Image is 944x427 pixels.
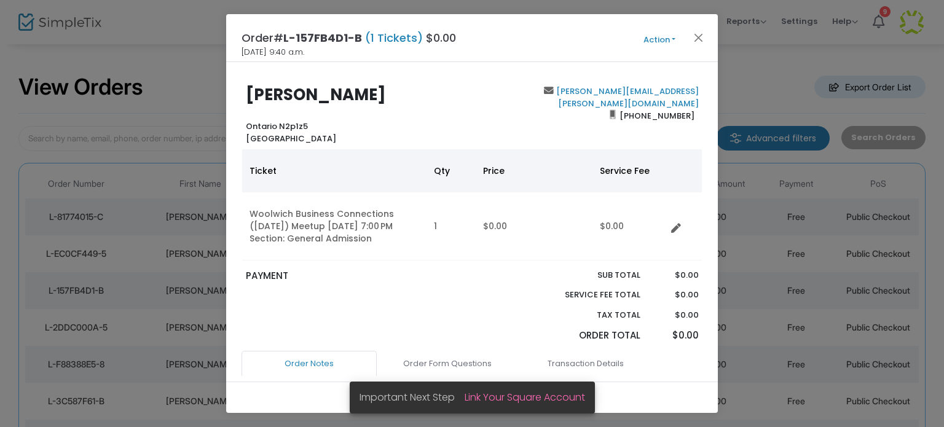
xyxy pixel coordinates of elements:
[652,329,698,343] p: $0.00
[536,289,640,301] p: Service Fee Total
[242,351,377,377] a: Order Notes
[283,30,362,45] span: L-157FB4D1-B
[652,269,698,281] p: $0.00
[592,192,666,261] td: $0.00
[246,84,386,106] b: [PERSON_NAME]
[242,46,304,58] span: [DATE] 9:40 a.m.
[465,390,585,404] a: Link Your Square Account
[691,29,707,45] button: Close
[360,390,465,404] span: Important Next Step
[246,269,466,283] p: PAYMENT
[246,120,336,144] b: Ontario N2p1z5 [GEOGRAPHIC_DATA]
[536,269,640,281] p: Sub total
[536,329,640,343] p: Order Total
[427,192,476,261] td: 1
[245,375,380,401] a: Admission Details
[380,351,515,377] a: Order Form Questions
[242,149,702,261] div: Data table
[476,192,592,261] td: $0.00
[623,33,696,47] button: Action
[427,149,476,192] th: Qty
[652,289,698,301] p: $0.00
[476,149,592,192] th: Price
[242,149,427,192] th: Ticket
[592,149,666,192] th: Service Fee
[536,309,640,321] p: Tax Total
[652,309,698,321] p: $0.00
[242,192,427,261] td: Woolwich Business Connections ([DATE]) Meetup [DATE] 7:00 PM Section: General Admission
[554,85,699,109] a: [PERSON_NAME][EMAIL_ADDRESS][PERSON_NAME][DOMAIN_NAME]
[616,106,699,125] span: [PHONE_NUMBER]
[362,30,426,45] span: (1 Tickets)
[518,351,653,377] a: Transaction Details
[242,29,456,46] h4: Order# $0.00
